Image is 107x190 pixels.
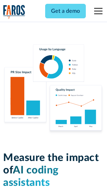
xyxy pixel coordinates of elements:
img: Logo of the analytics and reporting company Faros. [3,5,25,19]
h1: Measure the impact of [3,152,104,189]
a: Get a demo [45,4,86,18]
span: AI coding assistants [3,165,59,188]
a: home [3,5,25,19]
img: Charts tracking GitHub Copilot's usage and impact on velocity and quality [3,44,104,135]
